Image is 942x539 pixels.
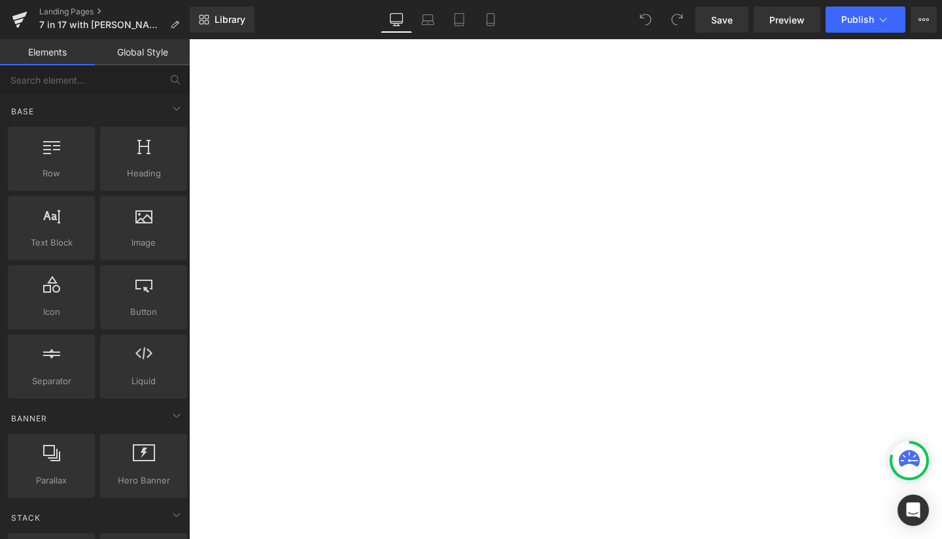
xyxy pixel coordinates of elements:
[826,7,905,33] button: Publish
[39,20,165,30] span: 7 in 17 with [PERSON_NAME]
[444,7,475,33] a: Tablet
[769,13,805,27] span: Preview
[95,39,190,65] a: Global Style
[10,412,48,425] span: Banner
[190,7,254,33] a: New Library
[12,374,91,388] span: Separator
[39,7,190,17] a: Landing Pages
[633,7,659,33] button: Undo
[12,236,91,250] span: Text Block
[12,474,91,487] span: Parallax
[10,105,35,118] span: Base
[104,374,183,388] span: Liquid
[104,167,183,180] span: Heading
[841,14,874,25] span: Publish
[12,167,91,180] span: Row
[711,13,733,27] span: Save
[911,7,937,33] button: More
[215,14,245,25] span: Library
[475,7,506,33] a: Mobile
[664,7,690,33] button: Redo
[104,305,183,319] span: Button
[754,7,820,33] a: Preview
[104,474,183,487] span: Hero Banner
[104,236,183,250] span: Image
[12,305,91,319] span: Icon
[412,7,444,33] a: Laptop
[898,495,929,526] div: Open Intercom Messenger
[381,7,412,33] a: Desktop
[10,512,42,524] span: Stack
